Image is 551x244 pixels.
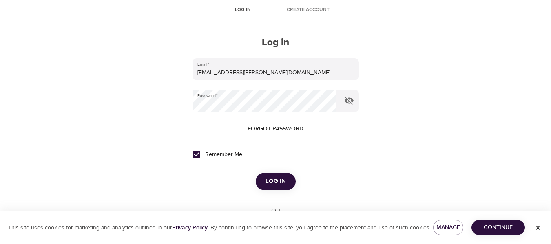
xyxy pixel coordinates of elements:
a: Privacy Policy [172,224,208,231]
div: OR [268,207,283,216]
span: Create account [281,6,336,14]
span: Remember Me [205,150,242,159]
button: Log in [256,173,296,190]
h2: Log in [193,37,359,48]
button: Forgot password [244,121,307,136]
span: Continue [478,222,518,233]
div: disabled tabs example [193,1,359,20]
span: Forgot password [248,124,303,134]
button: Continue [471,220,525,235]
span: Log in [215,6,271,14]
button: Manage [433,220,463,235]
span: Log in [266,176,286,187]
span: Manage [440,222,457,233]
